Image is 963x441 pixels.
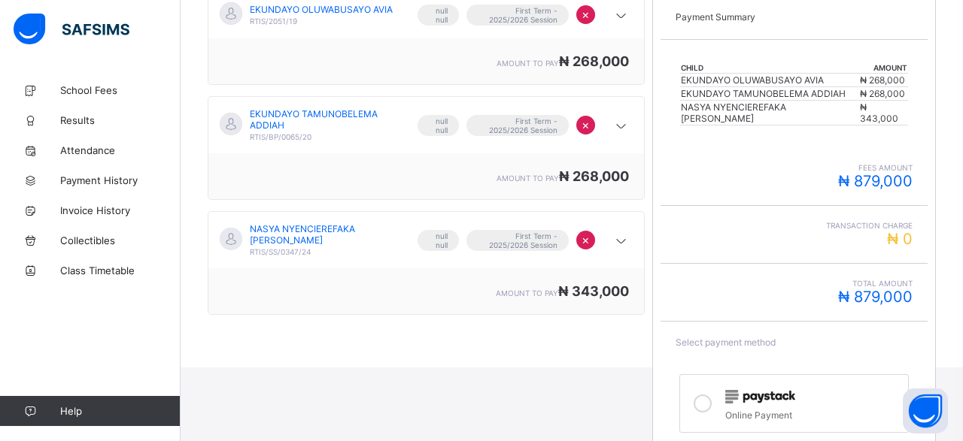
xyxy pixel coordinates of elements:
span: ₦ 879,000 [838,288,913,306]
span: EKUNDAYO TAMUNOBELEMA ADDIAH [250,108,403,131]
img: safsims [14,14,129,45]
span: fees amount [676,163,913,172]
span: First Term - 2025/2026 Session [478,231,557,249]
span: ₦ 268,000 [860,88,905,99]
span: School Fees [60,84,181,96]
span: Attendance [60,144,181,156]
span: RTIS/2051/19 [250,17,297,26]
span: Transaction charge [676,221,913,230]
span: Results [60,114,181,126]
div: [object Object] [208,211,645,315]
p: Payment Summary [676,11,913,23]
span: null null [429,6,448,24]
span: null null [429,116,448,134]
span: ₦ 0 [887,230,913,248]
span: RTIS/BP/0065/20 [250,132,311,141]
td: EKUNDAYO OLUWABUSAYO AVIA [680,74,859,87]
span: amount to pay [497,174,559,183]
span: null null [429,231,448,249]
span: ₦ 343,000 [558,283,629,299]
span: ₦ 343,000 [860,101,898,124]
span: Invoice History [60,204,181,216]
span: Total Amount [676,279,913,288]
span: EKUNDAYO OLUWABUSAYO AVIA [250,4,393,15]
span: RTIS/SS/0347/24 [250,247,311,256]
div: [object Object] [208,96,645,200]
span: Help [60,405,180,417]
span: × [582,117,590,132]
i: arrow [612,8,630,23]
td: NASYA NYENCIEREFAKA [PERSON_NAME] [680,101,859,125]
button: Open asap [903,388,948,433]
span: First Term - 2025/2026 Session [478,6,557,24]
span: NASYA NYENCIEREFAKA [PERSON_NAME] [250,223,403,246]
span: Payment History [60,174,181,186]
i: arrow [612,119,630,134]
span: amount to pay [496,288,558,298]
img: paystack.0b99254114f7d5403c0525f3550acd03.svg [725,390,795,403]
div: Online Payment [725,406,901,421]
i: arrow [612,234,630,249]
span: Class Timetable [60,264,181,276]
span: ₦ 268,000 [559,168,629,184]
span: amount to pay [497,59,559,68]
td: EKUNDAYO TAMUNOBELEMA ADDIAH [680,87,859,101]
span: First Term - 2025/2026 Session [478,116,557,134]
span: Select payment method [676,337,776,348]
span: × [582,232,590,247]
span: ₦ 268,000 [559,53,629,69]
th: Amount [859,62,908,74]
span: ₦ 268,000 [860,74,905,86]
span: ₦ 879,000 [838,172,913,190]
span: × [582,7,590,22]
span: Collectibles [60,234,181,246]
th: Child [680,62,859,74]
